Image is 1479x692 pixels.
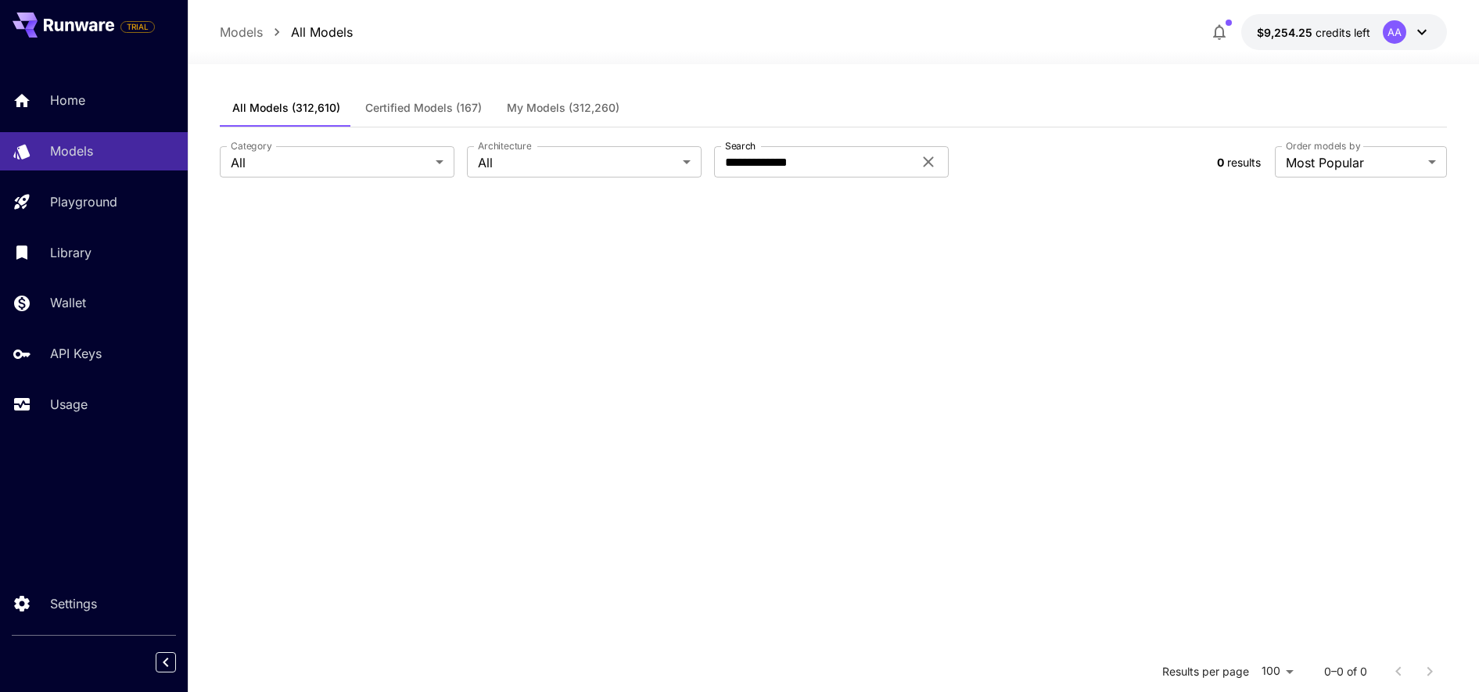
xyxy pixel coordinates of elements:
[1257,26,1316,39] span: $9,254.25
[50,594,97,613] p: Settings
[1324,664,1367,679] p: 0–0 of 0
[1227,156,1261,169] span: results
[1286,153,1422,172] span: Most Popular
[478,139,531,152] label: Architecture
[121,21,154,33] span: TRIAL
[231,153,429,172] span: All
[1162,664,1249,679] p: Results per page
[1286,139,1360,152] label: Order models by
[365,101,482,115] span: Certified Models (167)
[50,91,85,109] p: Home
[1316,26,1370,39] span: credits left
[167,648,188,676] div: Collapse sidebar
[478,153,677,172] span: All
[156,652,176,672] button: Collapse sidebar
[291,23,353,41] a: All Models
[50,142,93,160] p: Models
[1257,24,1370,41] div: $9,254.25251
[231,139,272,152] label: Category
[220,23,263,41] a: Models
[232,101,340,115] span: All Models (312,610)
[507,101,619,115] span: My Models (312,260)
[220,23,353,41] nav: breadcrumb
[1255,660,1299,683] div: 100
[50,192,117,211] p: Playground
[50,243,92,262] p: Library
[725,139,756,152] label: Search
[50,344,102,363] p: API Keys
[50,395,88,414] p: Usage
[120,17,155,36] span: Add your payment card to enable full platform functionality.
[1217,156,1224,169] span: 0
[1241,14,1447,50] button: $9,254.25251AA
[50,293,86,312] p: Wallet
[1383,20,1406,44] div: AA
